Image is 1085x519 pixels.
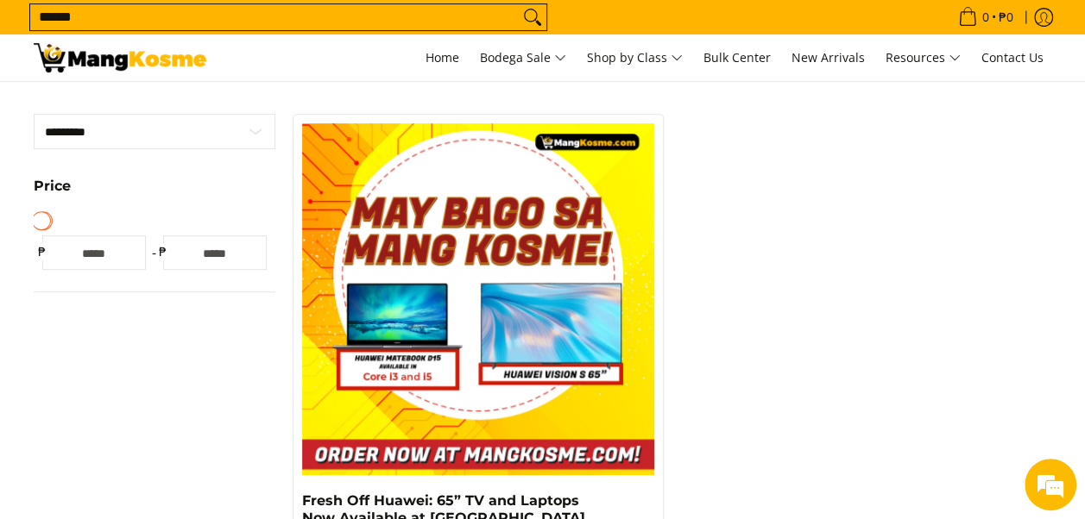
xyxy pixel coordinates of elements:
span: Bulk Center [703,49,771,66]
nav: Main Menu [224,34,1052,81]
textarea: Type your message and hit 'Enter' [9,341,329,401]
span: New Arrivals [792,49,865,66]
span: 0 [980,11,992,23]
span: Shop by Class [587,47,683,69]
span: Contact Us [981,49,1044,66]
div: Minimize live chat window [283,9,325,50]
button: Search [519,4,546,30]
a: Home [417,34,468,81]
summary: Open [34,179,71,206]
span: Price [34,179,71,193]
a: New Arrivals [783,34,874,81]
span: Resources [886,47,961,69]
span: ₱0 [996,11,1016,23]
span: We're online! [100,152,238,326]
a: Shop by Class [578,34,691,81]
span: Home [426,49,459,66]
span: ₱ [155,243,172,260]
div: Chat with us now [90,97,290,119]
a: Resources [877,34,969,81]
span: ₱ [34,243,51,260]
a: Bodega Sale [471,34,575,81]
a: Bulk Center [695,34,779,81]
img: new-product-launch-mang-kosme-june-2024 [302,123,654,475]
img: Search: 1 result found for &quot;laptop&quot; | Mang Kosme [34,43,206,72]
a: Contact Us [973,34,1052,81]
span: • [953,8,1019,27]
span: Bodega Sale [480,47,566,69]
